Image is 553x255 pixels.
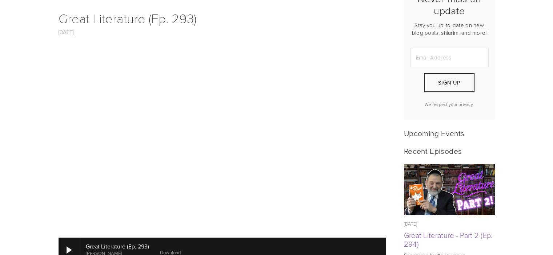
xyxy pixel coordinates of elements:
[410,21,489,37] p: Stay you up-to-date on new blog posts, shiurim, and more!
[424,73,474,92] button: Sign Up
[404,146,495,155] h2: Recent Episodes
[404,164,495,215] a: Great Literature - Part 2 (Ep. 294)
[59,28,74,36] a: [DATE]
[438,79,460,86] span: Sign Up
[59,45,386,229] iframe: YouTube video player
[404,128,495,137] h2: Upcoming Events
[404,164,495,215] img: Great Literature - Part 2 (Ep. 294)
[410,101,489,107] p: We respect your privacy.
[404,230,493,249] a: Great Literature - Part 2 (Ep. 294)
[410,48,489,67] input: Email Address
[404,221,417,227] time: [DATE]
[59,9,196,27] a: Great Literature (Ep. 293)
